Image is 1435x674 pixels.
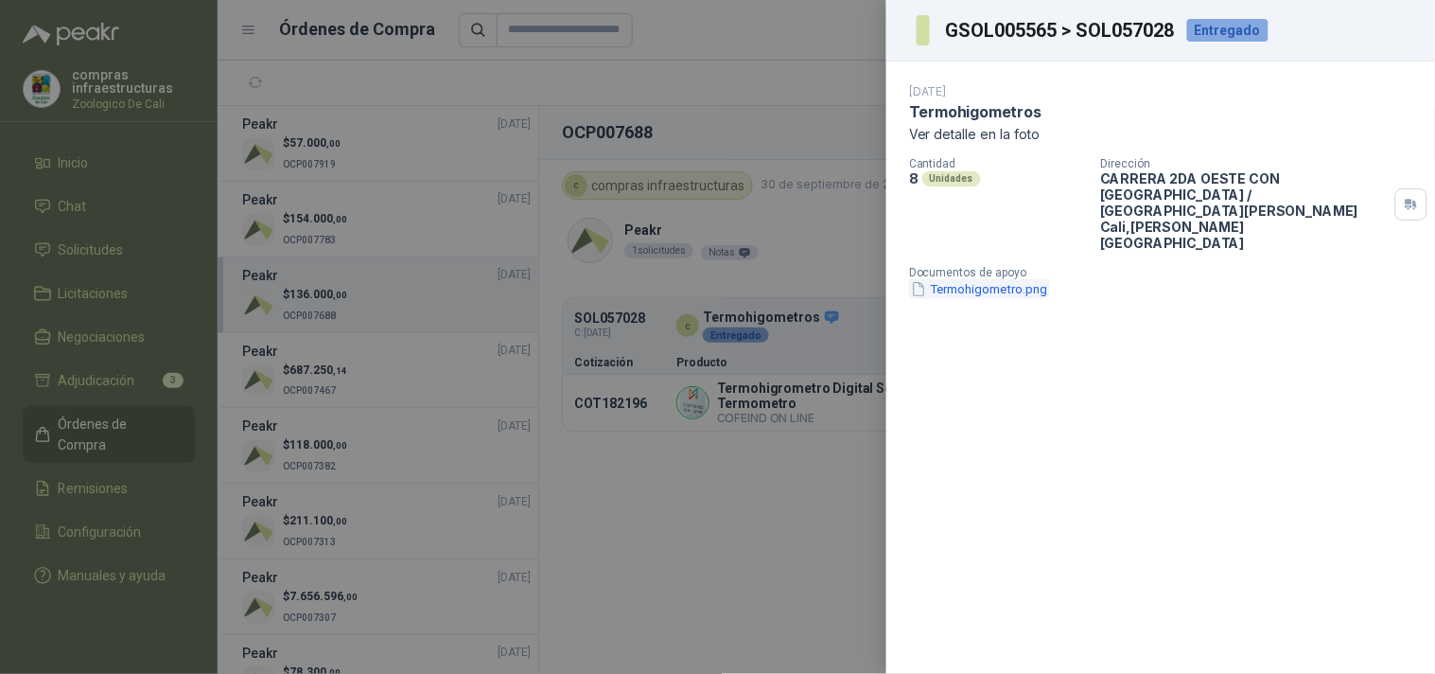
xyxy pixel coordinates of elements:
div: Unidades [922,171,981,186]
p: Dirección [1100,157,1388,170]
p: [DATE] [909,84,947,98]
p: Ver detalle en la foto [909,126,1412,142]
p: 8 [909,170,919,186]
p: Cantidad [909,157,1085,170]
p: Documentos de apoyo [909,266,1427,279]
button: Termohigometro.png [909,279,1050,299]
div: Entregado [1187,19,1269,42]
h3: GSOL005565 > SOL057028 [945,21,1176,40]
p: CARRERA 2DA OESTE CON [GEOGRAPHIC_DATA] / [GEOGRAPHIC_DATA][PERSON_NAME] Cali , [PERSON_NAME][GEO... [1100,170,1388,251]
p: Termohigometros [909,102,1041,122]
